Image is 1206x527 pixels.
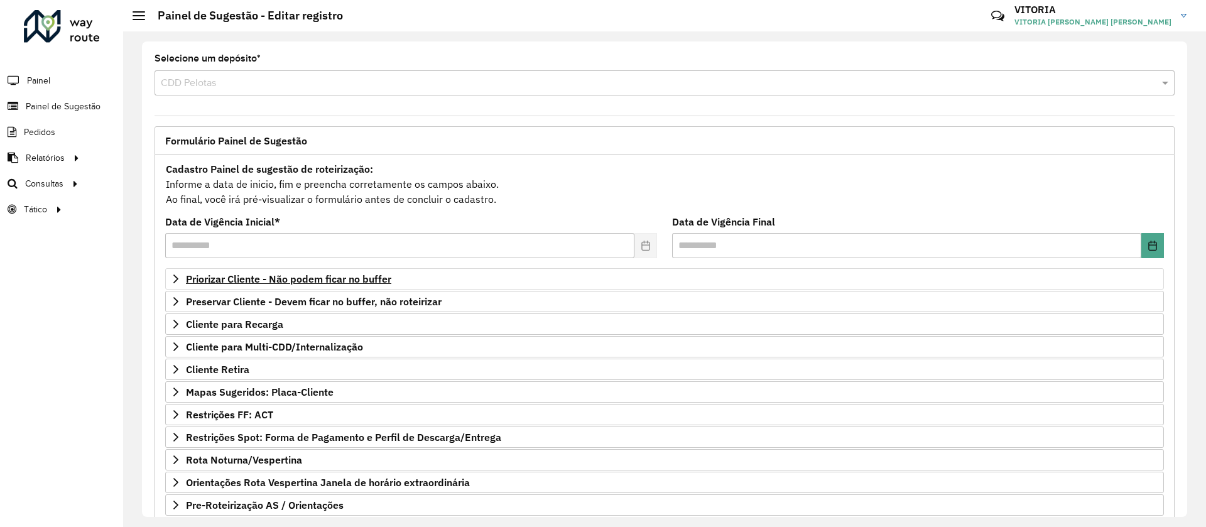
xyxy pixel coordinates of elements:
h2: Painel de Sugestão - Editar registro [145,9,343,23]
span: Pre-Roteirização AS / Orientações [186,500,344,510]
span: Formulário Painel de Sugestão [165,136,307,146]
span: Mapas Sugeridos: Placa-Cliente [186,387,334,397]
div: Informe a data de inicio, fim e preencha corretamente os campos abaixo. Ao final, você irá pré-vi... [165,161,1164,207]
a: Pre-Roteirização AS / Orientações [165,494,1164,516]
a: Cliente para Multi-CDD/Internalização [165,336,1164,357]
label: Data de Vigência Inicial [165,214,280,229]
a: Orientações Rota Vespertina Janela de horário extraordinária [165,472,1164,493]
a: Cliente para Recarga [165,313,1164,335]
span: Painel de Sugestão [26,100,100,113]
span: Consultas [25,177,63,190]
span: Rota Noturna/Vespertina [186,455,302,465]
a: Rota Noturna/Vespertina [165,449,1164,470]
a: Restrições FF: ACT [165,404,1164,425]
span: Cliente para Recarga [186,319,283,329]
span: Orientações Rota Vespertina Janela de horário extraordinária [186,477,470,487]
span: Relatórios [26,151,65,165]
a: Priorizar Cliente - Não podem ficar no buffer [165,268,1164,290]
a: Preservar Cliente - Devem ficar no buffer, não roteirizar [165,291,1164,312]
span: Tático [24,203,47,216]
strong: Cadastro Painel de sugestão de roteirização: [166,163,373,175]
span: Preservar Cliente - Devem ficar no buffer, não roteirizar [186,296,442,307]
span: Painel [27,74,50,87]
h3: VITORIA [1014,4,1171,16]
a: Restrições Spot: Forma de Pagamento e Perfil de Descarga/Entrega [165,426,1164,448]
button: Choose Date [1141,233,1164,258]
span: Priorizar Cliente - Não podem ficar no buffer [186,274,391,284]
span: Cliente Retira [186,364,249,374]
label: Data de Vigência Final [672,214,775,229]
a: Cliente Retira [165,359,1164,380]
label: Selecione um depósito [155,51,261,66]
span: Pedidos [24,126,55,139]
span: Restrições Spot: Forma de Pagamento e Perfil de Descarga/Entrega [186,432,501,442]
span: VITORIA [PERSON_NAME] [PERSON_NAME] [1014,16,1171,28]
span: Restrições FF: ACT [186,410,273,420]
a: Mapas Sugeridos: Placa-Cliente [165,381,1164,403]
span: Cliente para Multi-CDD/Internalização [186,342,363,352]
a: Contato Rápido [984,3,1011,30]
